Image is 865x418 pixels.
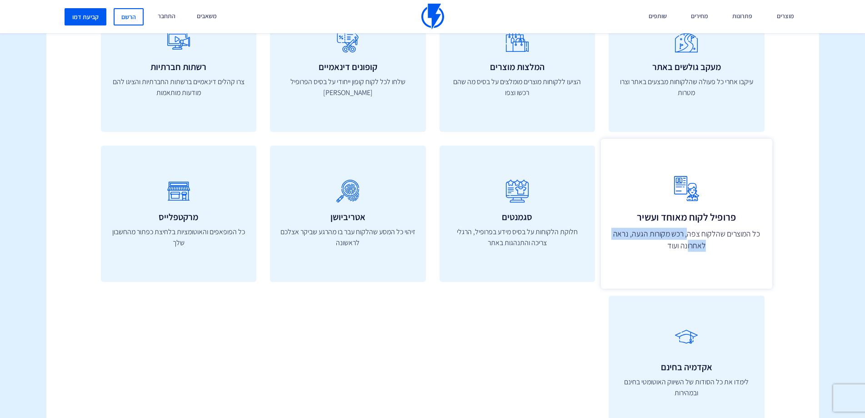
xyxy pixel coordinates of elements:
[110,212,248,222] h3: מרקטפלייס
[449,76,586,98] p: הציעו ללקוחות מוצרים מומלצים על בסיס מה שהם רכשו וצפו
[618,377,755,398] p: לימדו את כל הסודות של השיווק האוטומטי בחינם ובמהירות
[449,227,586,248] p: חלוקת הלקוחות על בסיס מידע בפרופיל, הרגלי צריכה והתנהגות באתר
[449,62,586,72] h3: המלצות מוצרים
[618,62,755,72] h3: מעקב גולשים באתר
[449,212,586,222] h3: סגמנטים
[114,8,144,25] a: הרשם
[611,212,762,223] h3: פרופיל לקוח מאוחד ועשיר
[110,62,248,72] h3: רשתות חברתיות
[279,227,417,248] p: זיהוי כל המסע שהלקוח עבר בו מהרגע שביקר אצלכם לראשונה
[110,227,248,248] p: כל הפופאפים והאוטומציות בלחיצת כפתור מהחשבון שלך
[618,362,755,372] h3: אקדמיה בחינם
[279,212,417,222] h3: אטריביושן
[279,62,417,72] h3: קופונים דינאמיים
[110,76,248,98] p: צרו קהלים דינאמיים ברשתות החברתיות והציגו להם מודעות מותאמות
[618,76,755,98] p: עיקבו אחרי כל פעולה שהלקוחות מבצעים באתר וצרו מטרות
[65,8,106,25] a: קביעת דמו
[611,228,762,252] p: כל המוצרים שהלקוח צפה, רכש מקורות הגעה, נראה לאחרונה ועוד
[101,146,257,282] a: מרקטפלייס כל הפופאפים והאוטומציות בלחיצת כפתור מהחשבון שלך
[279,76,417,98] p: שלחו לכל לקוח קופון ייחודי על בסיס הפרופיל [PERSON_NAME]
